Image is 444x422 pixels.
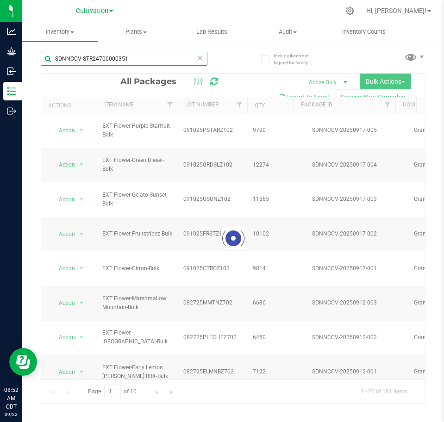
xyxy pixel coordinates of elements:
[99,28,174,36] span: Plants
[98,22,174,42] a: Plants
[274,52,320,66] span: Include items not tagged for facility
[22,22,98,42] a: Inventory
[7,106,16,116] inline-svg: Outbound
[250,22,326,42] a: Audit
[4,386,18,411] p: 08:52 AM CDT
[184,28,240,36] span: Lab Results
[7,67,16,76] inline-svg: Inbound
[76,7,108,15] span: Cultivation
[22,28,98,36] span: Inventory
[366,7,426,14] span: Hi, [PERSON_NAME]!
[197,52,203,64] span: Clear
[326,22,402,42] a: Inventory Counts
[9,348,37,376] iframe: Resource center
[174,22,250,42] a: Lab Results
[250,28,325,36] span: Audit
[7,87,16,96] inline-svg: Inventory
[7,47,16,56] inline-svg: Grow
[4,411,18,418] p: 09/22
[344,6,356,15] div: Manage settings
[330,28,398,36] span: Inventory Counts
[7,27,16,36] inline-svg: Analytics
[41,52,207,66] input: Search Package ID, Item Name, SKU, Lot or Part Number...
